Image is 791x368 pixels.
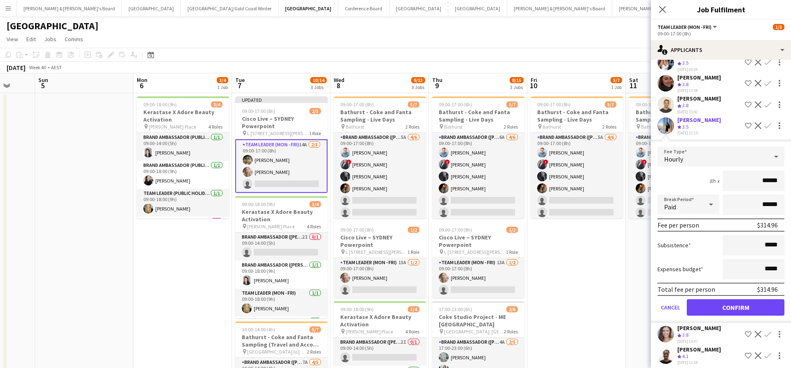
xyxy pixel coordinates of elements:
span: ! [642,159,647,164]
h3: Cisco Live – SYDNEY Powerpoint [235,115,328,130]
span: 5/7 [408,101,419,108]
app-job-card: 09:00-17:00 (8h)5/7Bathurst - Coke and Fanta Sampling - Live Days Bathurst2 RolesBrand Ambassador... [531,96,623,218]
span: Edit [26,35,36,43]
button: [GEOGRAPHIC_DATA] [448,0,507,16]
span: Wed [334,76,344,84]
span: 5/7 [309,326,321,333]
span: [GEOGRAPHIC_DATA] to [GEOGRAPHIC_DATA] [247,349,307,355]
h3: Bathurst - Coke and Fanta Sampling - Live Days [629,108,721,123]
span: 9/13 [411,77,425,83]
h3: Bathurst - Coke and Fanta Sampling - Live Days [334,108,426,123]
div: Fee per person [658,221,699,229]
app-job-card: 09:00-18:00 (9h)3/4Kerastase X Adore Beauty Activation [PERSON_NAME] Place4 RolesBrand Ambassador... [137,96,229,218]
span: 1/2 [408,227,419,233]
button: [PERSON_NAME] & [PERSON_NAME]'s Board [507,0,612,16]
span: 09:00-17:00 (8h) [340,101,374,108]
div: [DATE] 11:29 [677,360,721,365]
app-card-role: Brand Ambassador ([DATE])5A4/609:00-17:00 (8h)[PERSON_NAME]![PERSON_NAME][PERSON_NAME][PERSON_NAME] [629,133,721,220]
span: Sun [38,76,48,84]
span: Team Leader (Mon - Fri) [658,24,711,30]
span: Bathurst [444,124,463,130]
div: $314.96 [757,221,778,229]
button: [PERSON_NAME] & [PERSON_NAME]'s Board [17,0,122,16]
h3: Cisco Live – SYDNEY Powerpoint [334,234,426,248]
div: Applicants [651,40,791,60]
span: Hourly [664,155,683,163]
span: 09:00-18:00 (9h) [143,101,177,108]
a: View [3,34,21,45]
span: 1 Role [407,249,419,255]
span: 3/4 [309,201,321,207]
div: Updated [235,96,328,103]
span: [PERSON_NAME] Place [247,223,295,230]
app-card-role: Brand Ambassador ([PERSON_NAME])2I0/109:00-14:00 (5h) [235,232,328,260]
span: ! [346,159,351,164]
div: [PERSON_NAME] [677,74,721,81]
div: 3 Jobs [510,84,523,90]
span: 4 Roles [307,223,321,230]
div: 09:00-17:00 (8h)5/7Bathurst - Coke and Fanta Sampling - Live Days Bathurst2 RolesBrand Ambassador... [629,96,721,218]
span: 5 [37,81,48,90]
span: 2 Roles [602,124,616,130]
span: 2 Roles [307,349,321,355]
div: 09:00-17:00 (8h) [658,30,784,37]
app-card-role: Team Leader (Mon - Fri)15A1/209:00-17:00 (8h)[PERSON_NAME] [334,258,426,298]
span: 09:00-17:00 (8h) [636,101,669,108]
app-card-role: Brand Ambassador ([PERSON_NAME])6A4/609:00-17:00 (8h)[PERSON_NAME]![PERSON_NAME][PERSON_NAME][PER... [432,133,524,220]
button: [GEOGRAPHIC_DATA] [122,0,181,16]
button: [GEOGRAPHIC_DATA] [389,0,448,16]
span: View [7,35,18,43]
div: [PERSON_NAME] [677,116,721,124]
span: [PERSON_NAME] Place [149,124,196,130]
span: 3.5 [682,124,688,130]
span: 4.1 [682,353,688,359]
div: [PERSON_NAME] [677,95,721,102]
label: Expenses budget [658,265,703,273]
a: Jobs [41,34,60,45]
app-card-role: Team Leader (Mon - Fri)1/109:00-18:00 (9h)[PERSON_NAME] [235,288,328,316]
div: [DATE] 09:39 [677,67,721,72]
span: ! [543,159,548,164]
span: 5/7 [506,101,518,108]
div: [DATE] 12:15 [677,130,721,136]
span: 3/4 [211,101,222,108]
label: Subsistence [658,241,691,249]
app-card-role: Team Leader (Mon - Fri)14A2/309:00-17:00 (8h)[PERSON_NAME][PERSON_NAME] [235,139,328,193]
span: Mon [137,76,147,84]
div: 1 Job [217,84,228,90]
span: 5/7 [605,101,616,108]
button: Cancel [658,299,683,316]
span: 2/3 [309,108,321,114]
div: 1 Job [611,84,622,90]
span: 1/2 [506,227,518,233]
div: 3 Jobs [311,84,326,90]
span: 09:00-17:00 (8h) [340,227,374,233]
span: [GEOGRAPHIC_DATA], [GEOGRAPHIC_DATA] [444,328,504,335]
a: Comms [61,34,87,45]
span: 3.8 [682,102,688,108]
div: Total fee per person [658,285,715,293]
span: Paid [664,203,676,211]
div: [DATE] 23:42 [677,109,721,115]
span: [PERSON_NAME] Place [346,328,393,335]
div: AEST [51,64,62,70]
button: [GEOGRAPHIC_DATA]/Gold Coast Winter [181,0,278,16]
span: 09:00-17:00 (8h) [537,101,571,108]
app-card-role: Brand Ambassador (Public Holiday)1/109:00-18:00 (9h)[PERSON_NAME] [137,161,229,189]
app-card-role: Brand Ambassador ([PERSON_NAME])1/109:00-18:00 (9h)[PERSON_NAME] [235,260,328,288]
span: 9 [431,81,442,90]
span: 09:00-18:00 (9h) [340,306,374,312]
span: Sat [629,76,638,84]
app-job-card: 09:00-17:00 (8h)5/7Bathurst - Coke and Fanta Sampling - Live Days Bathurst2 RolesBrand Ambassador... [334,96,426,218]
span: 4 Roles [208,124,222,130]
span: 1 Role [506,249,518,255]
div: 3 Jobs [412,84,425,90]
app-job-card: Updated09:00-17:00 (8h)2/3Cisco Live – SYDNEY Powerpoint L [STREET_ADDRESS][PERSON_NAME] (Veritas... [235,96,328,193]
app-card-role: Team Leader (Mon - Fri)13A1/209:00-17:00 (8h)[PERSON_NAME] [432,258,524,298]
span: Week 40 [27,64,48,70]
app-job-card: 09:00-17:00 (8h)5/7Bathurst - Coke and Fanta Sampling - Live Days Bathurst2 RolesBrand Ambassador... [432,96,524,218]
app-card-role: Brand Ambassador ([PERSON_NAME])5A4/609:00-17:00 (8h)[PERSON_NAME]![PERSON_NAME][PERSON_NAME][PER... [531,133,623,220]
